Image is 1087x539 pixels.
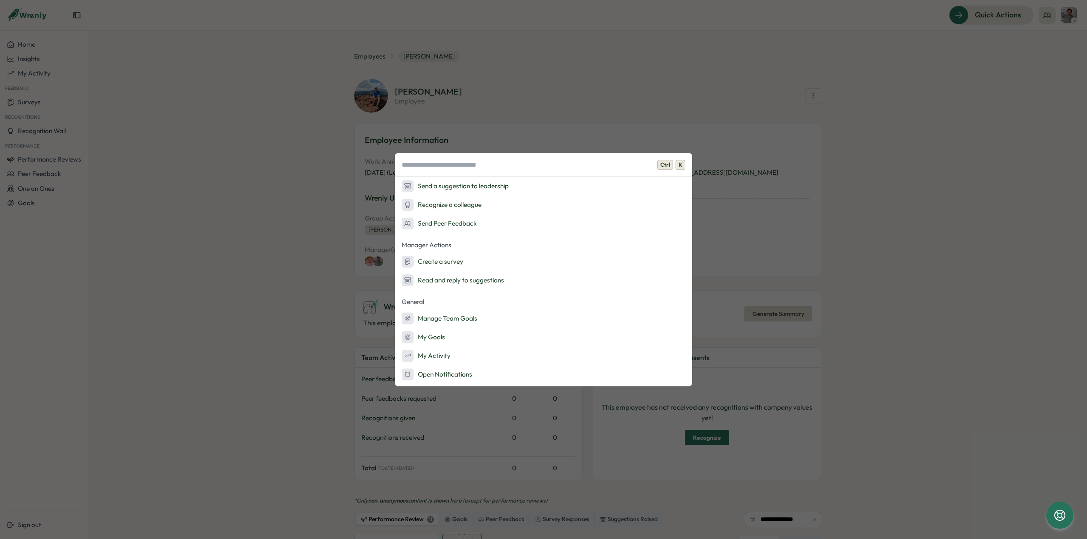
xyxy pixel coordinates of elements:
[402,199,482,211] div: Recognize a colleague
[402,313,477,324] div: Manage Team Goals
[395,366,692,383] button: Open Notifications
[395,178,692,195] button: Send a suggestion to leadership
[402,369,472,380] div: Open Notifications
[395,329,692,346] button: My Goals
[395,310,692,327] button: Manage Team Goals
[395,347,692,364] button: My Activity
[395,196,692,213] button: Recognize a colleague
[402,180,509,192] div: Send a suggestion to leadership
[395,296,692,308] p: General
[402,218,477,229] div: Send Peer Feedback
[395,215,692,232] button: Send Peer Feedback
[395,253,692,270] button: Create a survey
[395,239,692,251] p: Manager Actions
[657,160,673,170] span: Ctrl
[402,256,463,268] div: Create a survey
[402,274,504,286] div: Read and reply to suggestions
[402,331,445,343] div: My Goals
[402,350,451,362] div: My Activity
[676,160,685,170] span: K
[395,272,692,289] button: Read and reply to suggestions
